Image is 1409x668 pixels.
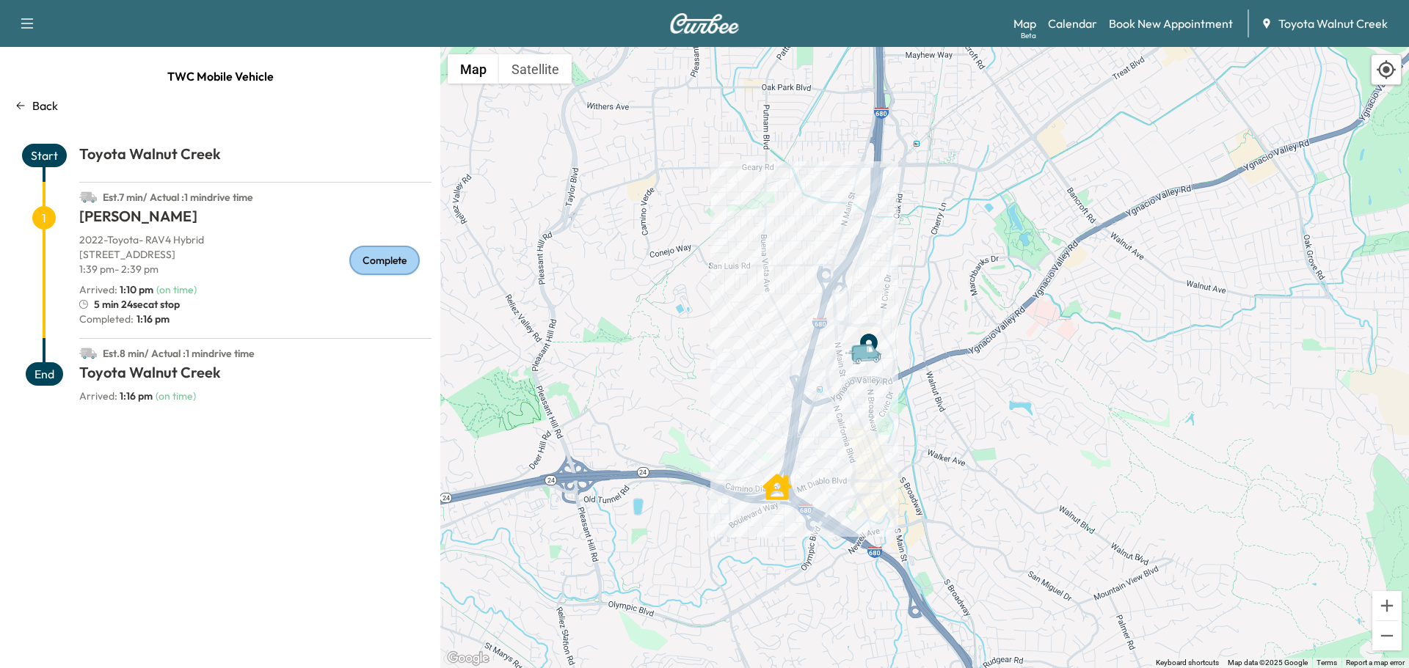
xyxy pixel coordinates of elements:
button: Keyboard shortcuts [1156,658,1219,668]
span: 1:10 pm [120,283,153,296]
div: Complete [349,246,420,275]
span: 5 min 24sec at stop [94,297,180,312]
span: End [26,362,63,386]
div: Recenter map [1371,54,1402,85]
span: Map data ©2025 Google [1228,658,1308,667]
span: Toyota Walnut Creek [1278,15,1388,32]
a: MapBeta [1013,15,1036,32]
img: Curbee Logo [669,13,740,34]
span: 1:16 pm [120,389,153,403]
span: TWC Mobile Vehicle [167,62,274,91]
a: Terms (opens in new tab) [1317,658,1337,667]
p: Back [32,97,58,114]
span: Est. 8 min / Actual : 1 min drive time [103,347,255,360]
gmp-advanced-marker: Van [844,328,895,353]
h1: [PERSON_NAME] [79,206,432,232]
span: Start [22,144,67,167]
p: Completed: [79,312,432,326]
img: Google [444,649,492,668]
button: Zoom in [1372,591,1402,620]
p: 1:39 pm - 2:39 pm [79,262,432,276]
p: Arrived : [79,389,153,403]
a: Report a map error [1346,658,1405,667]
p: [STREET_ADDRESS] [79,247,432,262]
span: Est. 7 min / Actual : 1 min drive time [103,191,253,204]
a: Calendar [1048,15,1097,32]
span: ( on time ) [156,283,197,296]
h1: Toyota Walnut Creek [79,362,432,389]
gmp-advanced-marker: Gerry Quinlan [762,465,792,494]
h1: Toyota Walnut Creek [79,144,432,170]
p: Arrived : [79,282,153,297]
gmp-advanced-marker: End Point [854,324,884,353]
p: 2022 - Toyota - RAV4 Hybrid [79,232,432,247]
a: Open this area in Google Maps (opens a new window) [444,649,492,668]
span: ( on time ) [156,389,196,403]
span: 1:16 pm [134,312,170,326]
button: Zoom out [1372,621,1402,650]
div: Beta [1021,30,1036,41]
a: Book New Appointment [1109,15,1233,32]
button: Show satellite imagery [499,54,572,84]
span: 1 [32,206,56,230]
button: Show street map [448,54,499,84]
